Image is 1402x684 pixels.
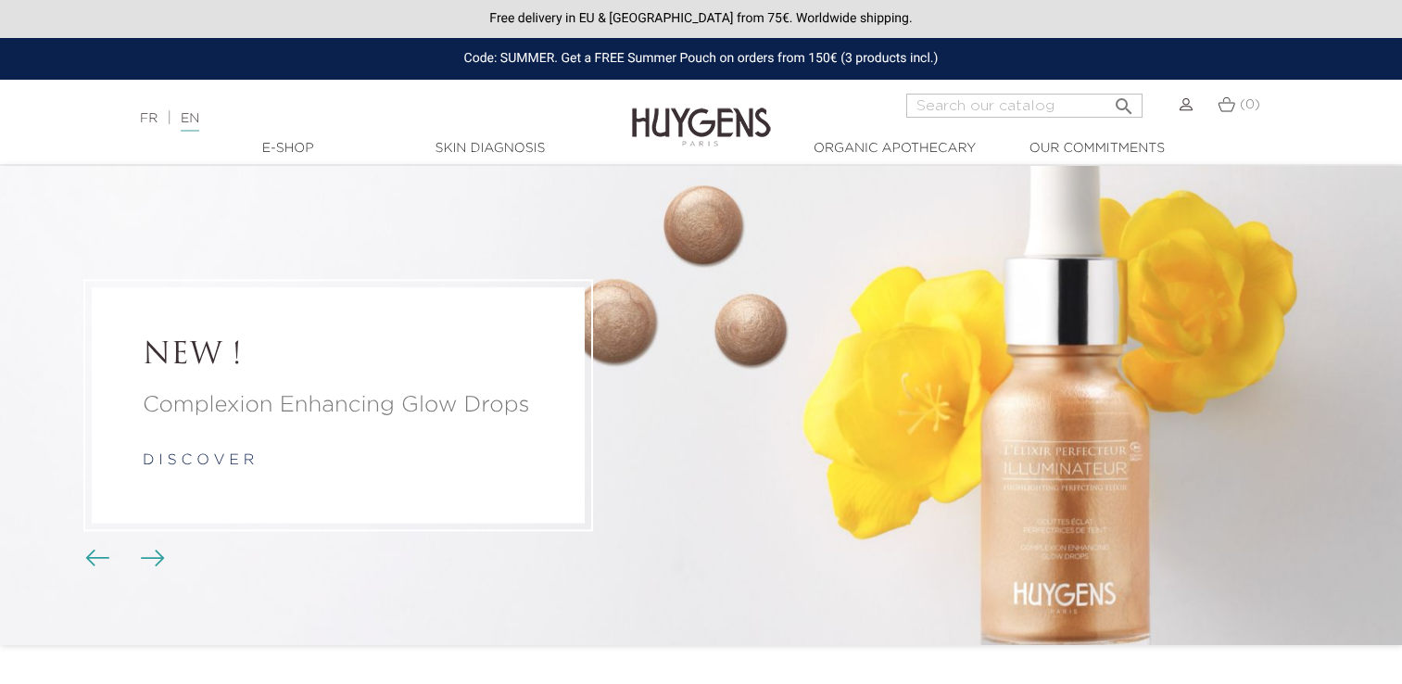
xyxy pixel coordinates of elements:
[143,388,534,422] a: Complexion Enhancing Glow Drops
[181,112,199,132] a: EN
[143,339,534,374] a: NEW !
[1107,88,1141,113] button: 
[1240,98,1260,111] span: (0)
[802,139,988,158] a: Organic Apothecary
[1004,139,1190,158] a: Our commitments
[398,139,583,158] a: Skin Diagnosis
[93,545,153,573] div: Carousel buttons
[906,94,1143,118] input: Search
[632,78,771,149] img: Huygens
[131,108,570,130] div: |
[140,112,158,125] a: FR
[143,453,254,468] a: d i s c o v e r
[1113,90,1135,112] i: 
[196,139,381,158] a: E-Shop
